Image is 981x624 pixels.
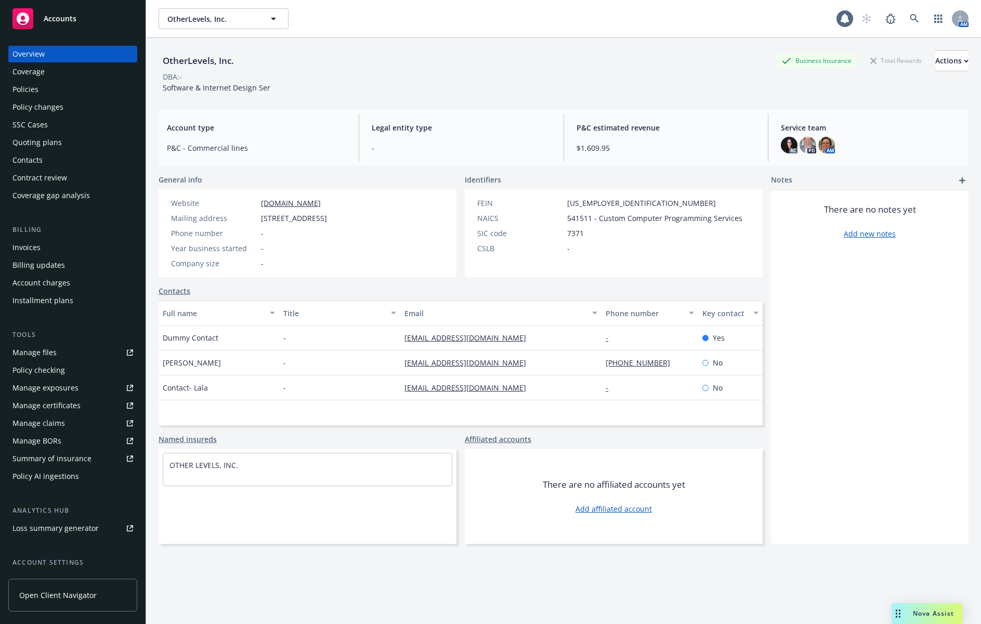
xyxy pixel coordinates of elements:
[12,275,70,291] div: Account charges
[8,468,137,485] a: Policy AI ingestions
[167,142,346,153] span: P&C - Commercial lines
[8,450,137,467] a: Summary of insurance
[12,520,99,537] div: Loss summary generator
[400,301,601,326] button: Email
[8,505,137,516] div: Analytics hub
[163,308,264,319] div: Full name
[12,257,65,274] div: Billing updates
[372,142,551,153] span: -
[567,228,584,239] span: 7371
[601,301,698,326] button: Phone number
[8,170,137,186] a: Contract review
[8,557,137,568] div: Account settings
[12,380,79,396] div: Manage exposures
[606,333,617,343] a: -
[12,46,45,62] div: Overview
[8,239,137,256] a: Invoices
[8,225,137,235] div: Billing
[163,382,208,393] span: Contact- Lala
[261,228,264,239] span: -
[892,603,905,624] div: Drag to move
[163,332,218,343] span: Dummy Contact
[818,137,835,153] img: photo
[169,460,238,470] a: OTHER LEVELS, INC.
[824,203,916,216] span: There are no notes yet
[261,198,321,208] a: [DOMAIN_NAME]
[8,116,137,133] a: SSC Cases
[856,8,877,29] a: Start snowing
[12,362,65,379] div: Policy checking
[12,344,57,361] div: Manage files
[606,308,683,319] div: Phone number
[8,275,137,291] a: Account charges
[577,142,756,153] span: $1,609.95
[171,213,257,224] div: Mailing address
[159,8,289,29] button: OtherLevels, Inc.
[465,174,501,185] span: Identifiers
[606,383,617,393] a: -
[171,258,257,269] div: Company size
[159,434,217,445] a: Named insureds
[8,520,137,537] a: Loss summary generator
[781,122,960,133] span: Service team
[771,174,792,187] span: Notes
[12,239,41,256] div: Invoices
[283,382,286,393] span: -
[606,358,678,368] a: [PHONE_NUMBER]
[8,257,137,274] a: Billing updates
[283,357,286,368] span: -
[8,134,137,151] a: Quoting plans
[12,468,79,485] div: Policy AI ingestions
[702,308,747,319] div: Key contact
[261,258,264,269] span: -
[8,380,137,396] a: Manage exposures
[567,243,570,254] span: -
[404,383,534,393] a: [EMAIL_ADDRESS][DOMAIN_NAME]
[713,357,723,368] span: No
[477,228,563,239] div: SIC code
[159,301,279,326] button: Full name
[865,54,927,67] div: Total Rewards
[171,198,257,209] div: Website
[892,603,962,624] button: Nova Assist
[283,308,384,319] div: Title
[12,415,65,432] div: Manage claims
[8,292,137,309] a: Installment plans
[8,362,137,379] a: Policy checking
[477,243,563,254] div: CSLB
[543,478,685,491] span: There are no affiliated accounts yet
[279,301,400,326] button: Title
[163,83,270,93] span: Software & Internet Design Ser
[935,51,969,71] div: Actions
[12,134,62,151] div: Quoting plans
[404,358,534,368] a: [EMAIL_ADDRESS][DOMAIN_NAME]
[163,71,182,82] div: DBA: -
[8,63,137,80] a: Coverage
[404,333,534,343] a: [EMAIL_ADDRESS][DOMAIN_NAME]
[577,122,756,133] span: P&C estimated revenue
[261,213,327,224] span: [STREET_ADDRESS]
[44,15,76,23] span: Accounts
[777,54,857,67] div: Business Insurance
[404,308,586,319] div: Email
[372,122,551,133] span: Legal entity type
[567,213,742,224] span: 541511 - Custom Computer Programming Services
[12,116,48,133] div: SSC Cases
[713,382,723,393] span: No
[904,8,925,29] a: Search
[167,14,257,24] span: OtherLevels, Inc.
[159,54,238,68] div: OtherLevels, Inc.
[713,332,725,343] span: Yes
[567,198,716,209] span: [US_EMPLOYER_IDENTIFICATION_NUMBER]
[8,4,137,33] a: Accounts
[12,81,38,98] div: Policies
[12,187,90,204] div: Coverage gap analysis
[12,433,61,449] div: Manage BORs
[8,152,137,168] a: Contacts
[844,228,896,239] a: Add new notes
[171,243,257,254] div: Year business started
[261,243,264,254] span: -
[8,344,137,361] a: Manage files
[8,397,137,414] a: Manage certificates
